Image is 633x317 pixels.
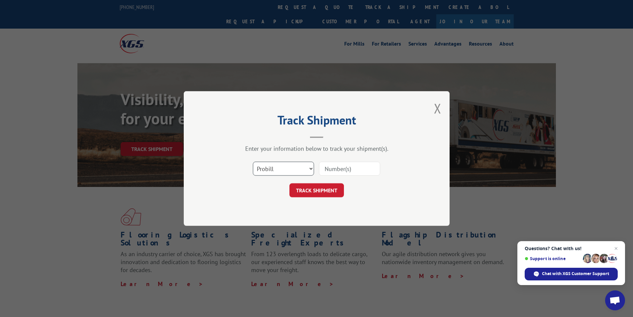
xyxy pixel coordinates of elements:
span: Close chat [612,244,620,252]
div: Open chat [605,290,625,310]
div: Chat with XGS Customer Support [525,268,618,280]
span: Chat with XGS Customer Support [542,271,609,277]
button: TRACK SHIPMENT [289,183,344,197]
input: Number(s) [319,162,380,176]
div: Enter your information below to track your shipment(s). [217,145,416,152]
span: Support is online [525,256,580,261]
span: Questions? Chat with us! [525,246,618,251]
h2: Track Shipment [217,115,416,128]
button: Close modal [434,99,441,117]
